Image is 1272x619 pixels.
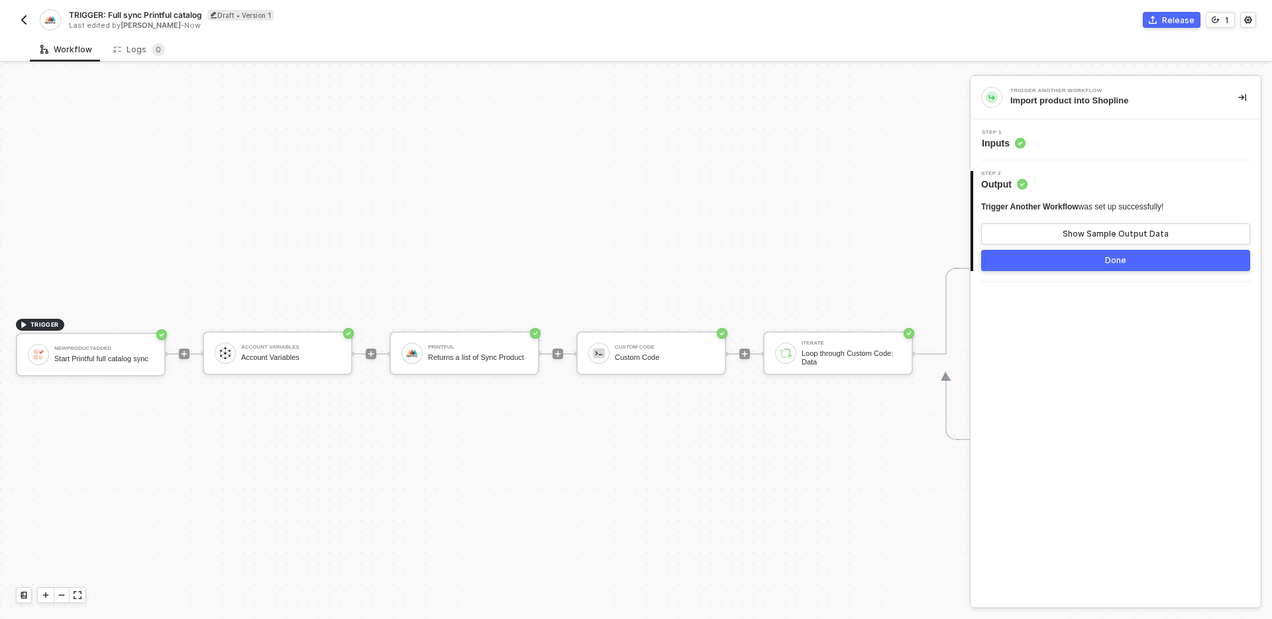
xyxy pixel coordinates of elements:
div: Draft • Version 1 [207,10,274,21]
img: integration-icon [44,14,56,26]
span: icon-play [741,350,749,358]
span: icon-edit [210,11,217,19]
div: Release [1162,15,1194,26]
div: Step 2Output Trigger Another Workflowwas set up successfully!Show Sample Output DataDone [971,171,1261,271]
img: icon [406,347,418,359]
span: icon-minus [58,591,66,599]
div: Iterate [802,341,901,346]
div: NewProductAdded [54,346,154,351]
span: icon-play [42,591,50,599]
span: icon-play [180,350,188,358]
img: icon [219,347,231,359]
span: icon-success-page [156,329,167,340]
div: Custom Code [615,345,714,350]
div: Account Variables [241,353,341,362]
div: Workflow [40,44,92,55]
button: back [16,12,32,28]
span: icon-versioning [1212,16,1220,24]
span: [PERSON_NAME] [121,21,181,30]
span: icon-settings [1244,16,1252,24]
div: Show Sample Output Data [1063,229,1169,239]
span: icon-expand [74,591,81,599]
img: integration-icon [986,91,998,103]
span: icon-success-page [343,328,354,339]
div: Returns a list of Sync Product [428,353,527,362]
div: was set up successfully! [981,201,1163,213]
button: Done [981,250,1250,271]
div: Loop through Custom Code: Data [802,349,901,366]
div: Import product into Shopline [1010,95,1217,107]
img: back [19,15,29,25]
span: icon-play [554,350,562,358]
div: Start Printful full catalog sync [54,355,154,363]
span: Step 2 [981,171,1028,176]
span: icon-commerce [1149,16,1157,24]
span: icon-play [367,350,375,358]
span: icon-success-page [717,328,727,339]
button: 1 [1206,12,1235,28]
div: Logs [113,43,165,56]
span: TRIGGER: Full sync Printful catalog [69,9,202,21]
img: icon [780,347,792,359]
button: Show Sample Output Data [981,223,1250,245]
div: Account Variables [241,345,341,350]
span: Output [981,178,1028,191]
span: icon-collapse-right [1238,93,1246,101]
sup: 0 [152,43,165,56]
div: Last edited by - Now [69,21,635,30]
span: icon-success-page [904,328,914,339]
img: icon [32,349,44,361]
div: Trigger Another Workflow [1010,88,1209,93]
span: Step 1 [982,130,1026,135]
span: TRIGGER [30,319,59,330]
span: Trigger Another Workflow [981,202,1079,211]
span: Inputs [982,137,1026,150]
div: Done [1105,255,1126,266]
div: Step 1Inputs [971,130,1261,150]
button: Release [1143,12,1200,28]
div: Printful [428,345,527,350]
span: icon-play [20,321,28,329]
img: icon [593,347,605,359]
div: Custom Code [615,353,714,362]
span: icon-success-page [530,328,541,339]
div: 1 [1225,15,1229,26]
